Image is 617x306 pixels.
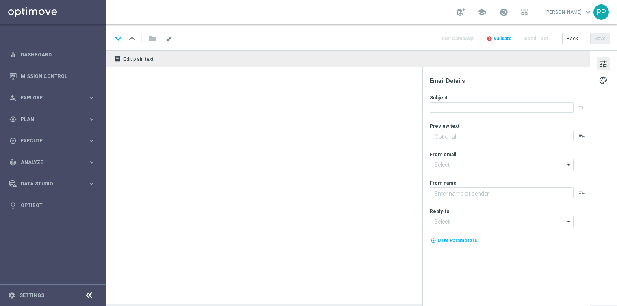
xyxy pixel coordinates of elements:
button: Back [562,33,582,44]
button: lightbulb Optibot [9,202,96,209]
button: palette [597,73,610,86]
i: keyboard_arrow_right [88,137,95,144]
button: playlist_add [578,189,585,196]
span: Analyze [21,160,88,165]
div: Dashboard [9,44,95,65]
span: Explore [21,95,88,100]
i: arrow_drop_down [565,159,573,170]
div: Plan [9,116,88,123]
button: my_location UTM Parameters [430,236,478,245]
label: From email [430,151,456,158]
i: keyboard_arrow_right [88,115,95,123]
i: lightbulb [9,202,17,209]
button: track_changes Analyze keyboard_arrow_right [9,159,96,166]
button: person_search Explore keyboard_arrow_right [9,95,96,101]
span: Validate [494,36,512,41]
div: Execute [9,137,88,144]
button: Mission Control [9,73,96,80]
div: PP [593,4,609,20]
i: keyboard_arrow_right [88,94,95,101]
span: Execute [21,138,88,143]
i: track_changes [9,159,17,166]
button: playlist_add [578,132,585,139]
div: Analyze [9,159,88,166]
span: palette [599,75,608,86]
div: Explore [9,94,88,101]
i: play_circle_outline [9,137,17,144]
a: Optibot [21,194,95,216]
div: Data Studio [9,180,88,187]
i: settings [8,292,15,299]
a: [PERSON_NAME]keyboard_arrow_down [544,6,593,18]
i: my_location [431,238,436,244]
button: Data Studio keyboard_arrow_right [9,181,96,187]
i: keyboard_arrow_right [88,158,95,166]
div: Email Details [430,77,589,84]
a: Dashboard [21,44,95,65]
label: Preview text [430,123,459,129]
i: keyboard_arrow_down [112,32,124,45]
button: Save [590,33,610,44]
button: equalizer Dashboard [9,52,96,58]
i: equalizer [9,51,17,58]
label: Subject [430,95,448,101]
span: UTM Parameters [437,238,477,244]
span: school [477,8,486,17]
i: error [487,36,492,41]
i: gps_fixed [9,116,17,123]
button: tune [597,57,610,70]
input: Select [430,159,574,170]
div: Optibot [9,194,95,216]
span: Plan [21,117,88,122]
button: error Validate [485,33,513,44]
a: Settings [19,293,44,298]
span: mode_edit [166,35,173,42]
span: tune [599,59,608,69]
span: Data Studio [21,181,88,186]
i: keyboard_arrow_right [88,180,95,187]
button: playlist_add [578,104,585,110]
i: person_search [9,94,17,101]
button: gps_fixed Plan keyboard_arrow_right [9,116,96,123]
span: keyboard_arrow_down [584,8,593,17]
button: receipt Edit plain text [112,54,157,64]
div: Mission Control [9,65,95,87]
button: play_circle_outline Execute keyboard_arrow_right [9,138,96,144]
a: Mission Control [21,65,95,87]
i: arrow_drop_down [565,216,573,227]
input: Select [430,216,574,227]
span: Edit plain text [123,56,154,62]
label: From name [430,180,457,186]
i: receipt [114,56,121,62]
label: Reply-to [430,208,450,215]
